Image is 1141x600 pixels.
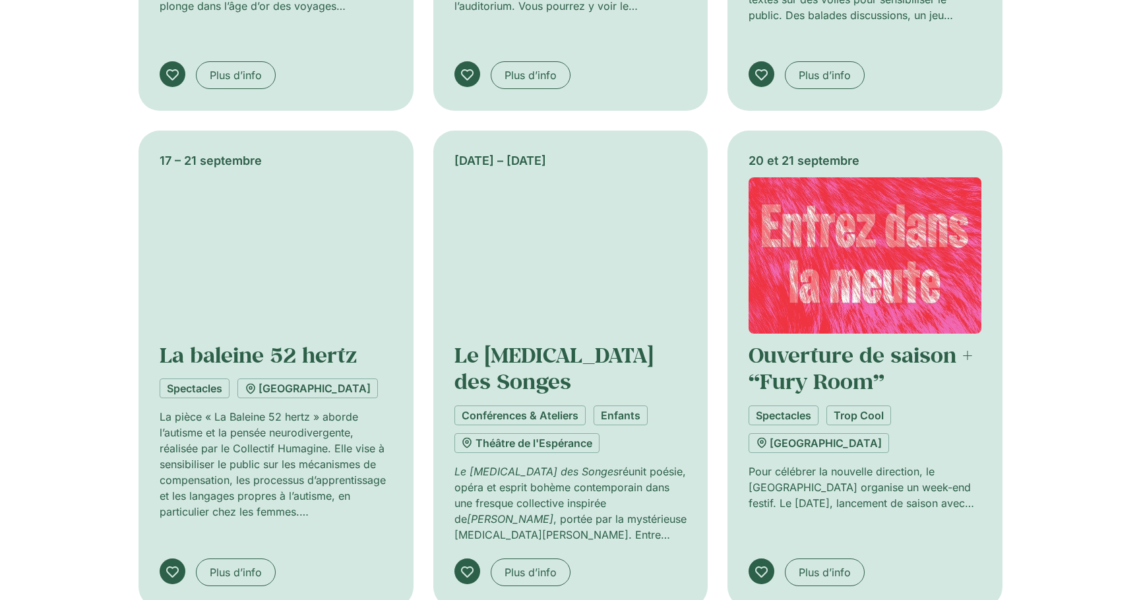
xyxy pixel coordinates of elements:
a: Spectacles [749,405,818,425]
div: 20 et 21 septembre [749,152,981,169]
a: Plus d’info [785,558,865,586]
em: Le [MEDICAL_DATA] des Songes [454,465,619,478]
a: Trop Cool [826,405,891,425]
div: 17 – 21 septembre [160,152,392,169]
p: Pour célébrer la nouvelle direction, le [GEOGRAPHIC_DATA] organise un week-end festif. Le [DATE],... [749,464,981,511]
a: Le [MEDICAL_DATA] des Songes [454,341,653,395]
a: Plus d’info [196,558,276,586]
span: Plus d’info [210,67,262,83]
a: Ouverture de saison + “Fury Room” [749,341,973,395]
span: Plus d’info [505,67,557,83]
p: réunit poésie, opéra et esprit bohème contemporain dans une fresque collective inspirée de , port... [454,464,687,543]
a: Plus d’info [491,61,570,89]
a: Théâtre de l'Espérance [454,433,600,453]
a: Plus d’info [491,558,570,586]
p: La pièce « La Baleine 52 hertz » aborde l’autisme et la pensée neurodivergente, réalisée par le C... [160,409,392,520]
a: Plus d’info [785,61,865,89]
span: Plus d’info [799,564,851,580]
a: Conférences & Ateliers [454,405,586,425]
div: [DATE] – [DATE] [454,152,687,169]
a: [GEOGRAPHIC_DATA] [237,378,378,398]
a: La baleine 52 hertz [160,341,357,369]
span: Plus d’info [210,564,262,580]
a: Spectacles [160,378,230,398]
span: Plus d’info [505,564,557,580]
span: Plus d’info [799,67,851,83]
a: Plus d’info [196,61,276,89]
a: Enfants [594,405,648,425]
em: [PERSON_NAME] [467,512,553,525]
a: [GEOGRAPHIC_DATA] [749,433,889,453]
